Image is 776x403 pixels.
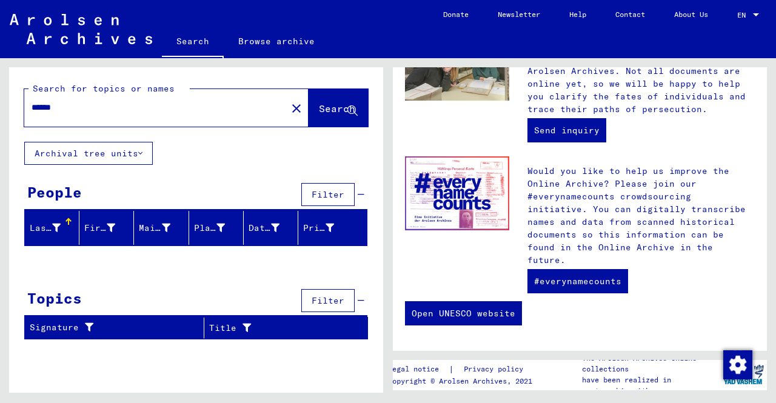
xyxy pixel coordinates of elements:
[312,189,344,200] span: Filter
[25,211,79,245] mat-header-cell: Last Name
[298,211,367,245] mat-header-cell: Prisoner #
[527,118,606,142] a: Send inquiry
[194,218,243,238] div: Place of Birth
[301,289,355,312] button: Filter
[312,295,344,306] span: Filter
[224,27,329,56] a: Browse archive
[303,222,334,235] div: Prisoner #
[405,156,509,231] img: enc.jpg
[30,318,204,338] div: Signature
[527,39,755,116] p: In addition to conducting your own research, you can submit inquiries to the Arolsen Archives. No...
[527,165,755,267] p: Would you like to help us improve the Online Archive? Please join our #everynamecounts crowdsourc...
[244,211,298,245] mat-header-cell: Date of Birth
[388,363,538,376] div: |
[249,222,279,235] div: Date of Birth
[194,222,225,235] div: Place of Birth
[30,222,61,235] div: Last Name
[319,102,355,115] span: Search
[723,350,752,379] img: Change consent
[209,318,353,338] div: Title
[139,222,170,235] div: Maiden Name
[10,14,152,44] img: Arolsen_neg.svg
[301,183,355,206] button: Filter
[721,359,766,390] img: yv_logo.png
[162,27,224,58] a: Search
[303,218,352,238] div: Prisoner #
[388,363,449,376] a: Legal notice
[405,301,522,325] a: Open UNESCO website
[737,11,751,19] span: EN
[284,96,309,120] button: Clear
[134,211,189,245] mat-header-cell: Maiden Name
[388,376,538,387] p: Copyright © Arolsen Archives, 2021
[27,181,82,203] div: People
[30,218,79,238] div: Last Name
[527,269,628,293] a: #everynamecounts
[582,375,720,396] p: have been realized in partnership with
[79,211,134,245] mat-header-cell: First Name
[27,287,82,309] div: Topics
[139,218,188,238] div: Maiden Name
[84,218,133,238] div: First Name
[33,83,175,94] mat-label: Search for topics or names
[289,101,304,116] mat-icon: close
[209,322,338,335] div: Title
[84,222,115,235] div: First Name
[24,142,153,165] button: Archival tree units
[30,321,189,334] div: Signature
[454,363,538,376] a: Privacy policy
[249,218,298,238] div: Date of Birth
[309,89,368,127] button: Search
[189,211,244,245] mat-header-cell: Place of Birth
[582,353,720,375] p: The Arolsen Archives online collections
